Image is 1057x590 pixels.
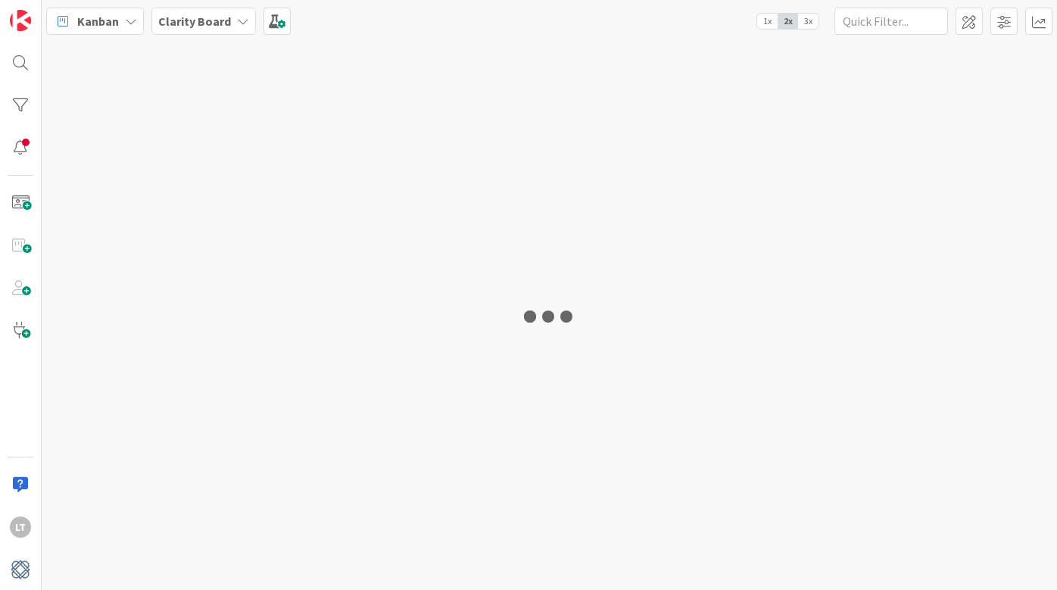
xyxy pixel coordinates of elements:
[10,559,31,580] img: avatar
[798,14,818,29] span: 3x
[77,12,119,30] span: Kanban
[757,14,778,29] span: 1x
[778,14,798,29] span: 2x
[10,517,31,538] div: LT
[10,10,31,31] img: Visit kanbanzone.com
[834,8,948,35] input: Quick Filter...
[158,14,231,29] b: Clarity Board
